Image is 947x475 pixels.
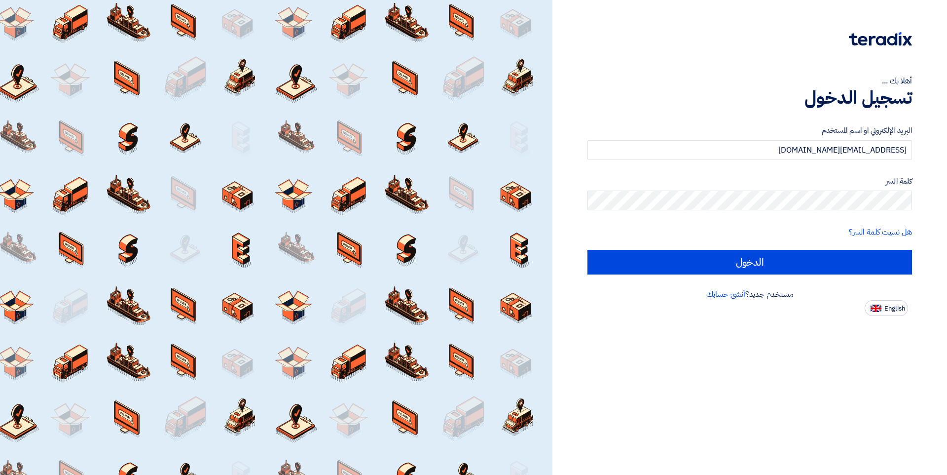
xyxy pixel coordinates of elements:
a: أنشئ حسابك [706,288,745,300]
label: كلمة السر [587,176,912,187]
img: en-US.png [871,305,881,312]
div: أهلا بك ... [587,75,912,87]
h1: تسجيل الدخول [587,87,912,109]
input: أدخل بريد العمل الإلكتروني او اسم المستخدم الخاص بك ... [587,140,912,160]
input: الدخول [587,250,912,275]
div: مستخدم جديد؟ [587,288,912,300]
a: هل نسيت كلمة السر؟ [849,226,912,238]
span: English [884,305,905,312]
img: Teradix logo [849,32,912,46]
label: البريد الإلكتروني او اسم المستخدم [587,125,912,136]
button: English [865,300,908,316]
